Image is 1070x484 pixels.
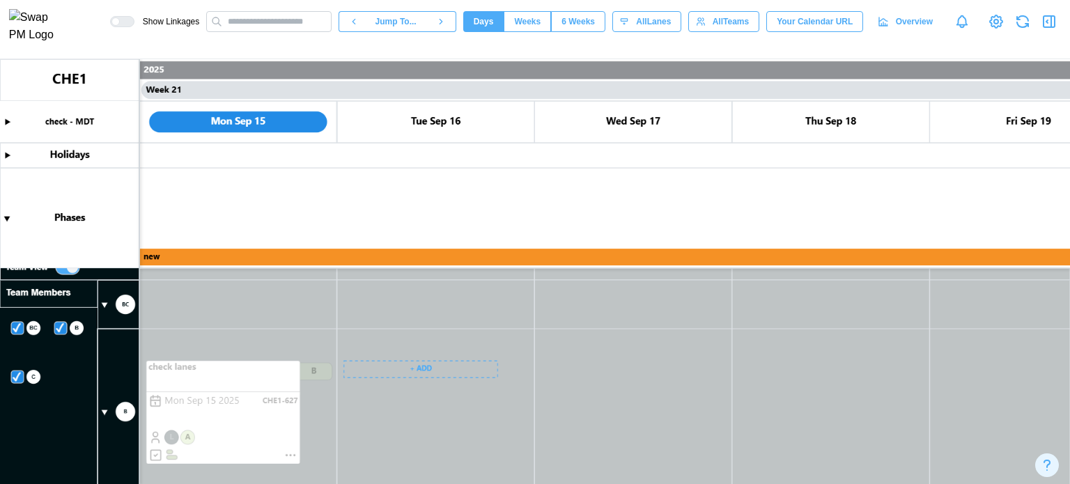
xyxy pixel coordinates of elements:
[896,12,933,31] span: Overview
[986,12,1006,31] a: View Project
[612,11,681,32] button: AllLanes
[950,10,974,33] a: Notifications
[474,12,494,31] span: Days
[504,11,551,32] button: Weeks
[688,11,759,32] button: AllTeams
[514,12,541,31] span: Weeks
[134,16,199,27] span: Show Linkages
[870,11,943,32] a: Overview
[1039,12,1059,31] button: Open Drawer
[561,12,595,31] span: 6 Weeks
[369,11,426,32] button: Jump To...
[551,11,605,32] button: 6 Weeks
[777,12,853,31] span: Your Calendar URL
[713,12,749,31] span: All Teams
[766,11,863,32] button: Your Calendar URL
[1013,12,1032,31] button: Refresh Grid
[9,9,65,44] img: Swap PM Logo
[375,12,417,31] span: Jump To...
[636,12,671,31] span: All Lanes
[463,11,504,32] button: Days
